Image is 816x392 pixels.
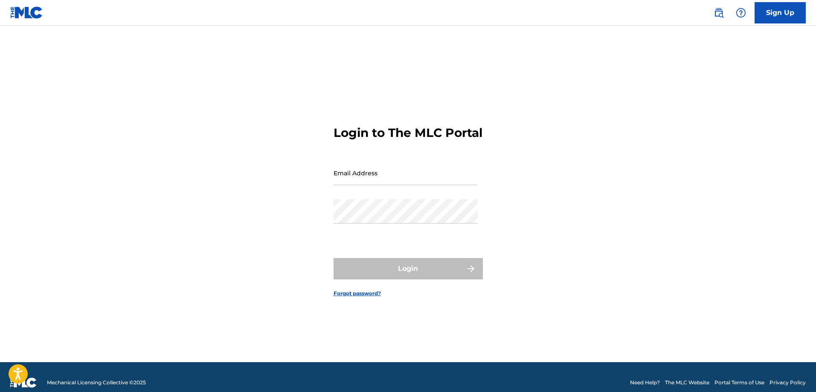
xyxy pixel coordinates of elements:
a: Public Search [710,4,727,21]
h3: Login to The MLC Portal [334,125,482,140]
div: Help [732,4,749,21]
img: help [736,8,746,18]
img: search [714,8,724,18]
a: Forgot password? [334,290,381,297]
a: Need Help? [630,379,660,386]
a: Portal Terms of Use [714,379,764,386]
a: Sign Up [755,2,806,23]
img: logo [10,377,37,388]
a: The MLC Website [665,379,709,386]
span: Mechanical Licensing Collective © 2025 [47,379,146,386]
img: MLC Logo [10,6,43,19]
a: Privacy Policy [770,379,806,386]
iframe: Chat Widget [773,351,816,392]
